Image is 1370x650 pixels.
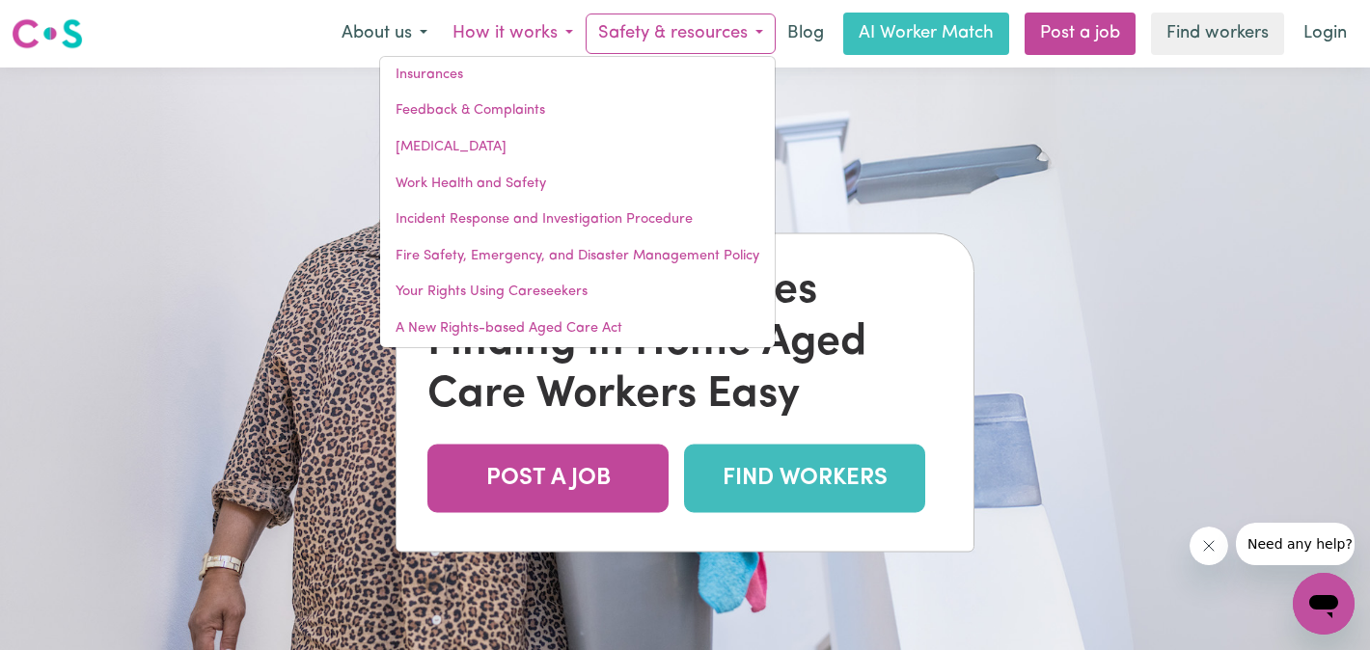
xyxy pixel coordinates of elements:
[380,311,775,347] a: A New Rights-based Aged Care Act
[12,16,83,51] img: Careseekers logo
[427,445,669,513] a: POST A JOB
[1025,13,1136,55] a: Post a job
[1292,13,1358,55] a: Login
[1236,523,1355,565] iframe: Message from company
[380,274,775,311] a: Your Rights Using Careseekers
[380,129,775,166] a: [MEDICAL_DATA]
[1151,13,1284,55] a: Find workers
[329,14,440,54] button: About us
[776,13,836,55] a: Blog
[1293,573,1355,635] iframe: Button to launch messaging window
[380,238,775,275] a: Fire Safety, Emergency, and Disaster Management Policy
[12,12,83,56] a: Careseekers logo
[380,202,775,238] a: Incident Response and Investigation Procedure
[684,445,925,513] a: FIND WORKERS
[379,56,776,348] div: Safety & resources
[586,14,776,54] button: Safety & resources
[1190,527,1228,565] iframe: Close message
[380,166,775,203] a: Work Health and Safety
[380,93,775,129] a: Feedback & Complaints
[380,57,775,94] a: Insurances
[440,14,586,54] button: How it works
[843,13,1009,55] a: AI Worker Match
